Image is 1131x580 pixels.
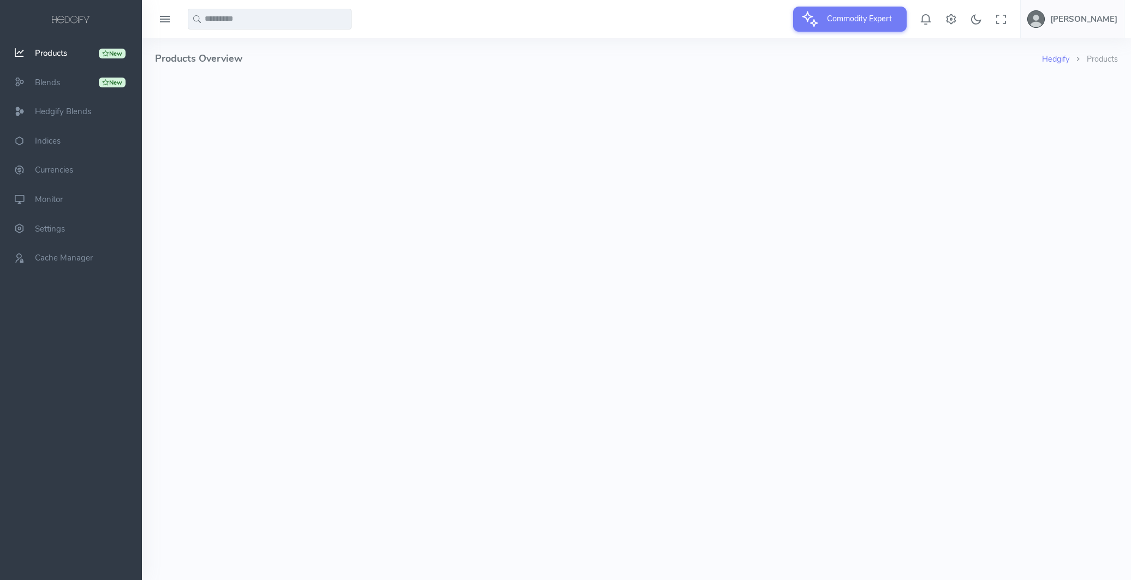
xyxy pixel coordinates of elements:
span: Hedgify Blends [35,106,91,117]
img: user-image [1027,10,1045,28]
h5: [PERSON_NAME] [1050,15,1117,23]
h4: Products Overview [155,38,1042,79]
span: Commodity Expert [820,7,898,31]
span: Monitor [35,194,63,205]
span: Indices [35,135,61,146]
span: Cache Manager [35,252,93,263]
span: Currencies [35,165,73,176]
img: logo [50,14,92,26]
div: New [99,78,126,87]
span: Settings [35,223,65,234]
span: Blends [35,77,60,88]
div: New [99,49,126,58]
button: Commodity Expert [793,7,907,32]
a: Commodity Expert [793,13,907,24]
span: Products [35,48,67,58]
li: Products [1069,54,1118,66]
a: Hedgify [1042,54,1069,64]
